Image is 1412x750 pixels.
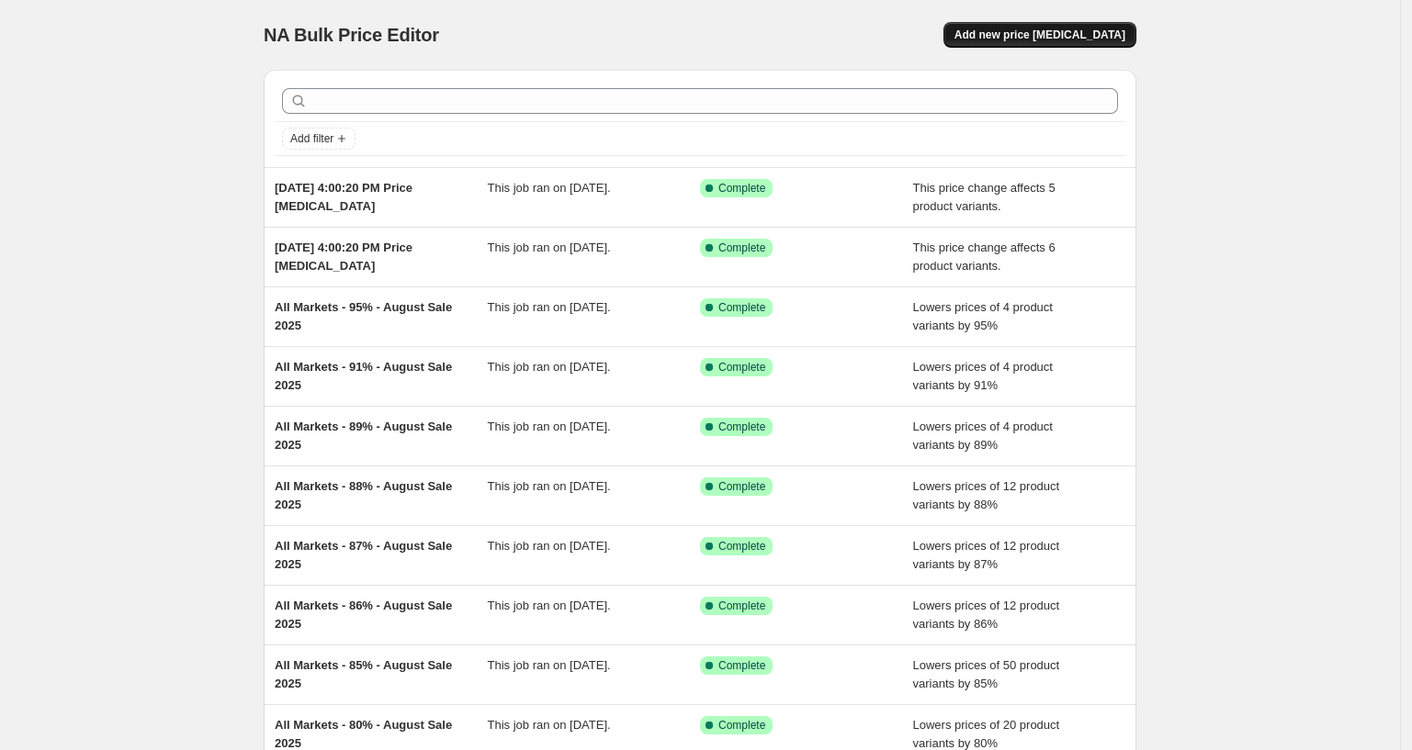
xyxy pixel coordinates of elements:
[275,718,452,750] span: All Markets - 80% - August Sale 2025
[913,599,1060,631] span: Lowers prices of 12 product variants by 86%
[290,131,333,146] span: Add filter
[718,420,765,434] span: Complete
[264,25,439,45] span: NA Bulk Price Editor
[718,300,765,315] span: Complete
[718,539,765,554] span: Complete
[282,128,356,150] button: Add filter
[275,479,452,511] span: All Markets - 88% - August Sale 2025
[275,300,452,332] span: All Markets - 95% - August Sale 2025
[913,479,1060,511] span: Lowers prices of 12 product variants by 88%
[718,658,765,673] span: Complete
[913,420,1053,452] span: Lowers prices of 4 product variants by 89%
[718,599,765,613] span: Complete
[718,241,765,255] span: Complete
[275,241,412,273] span: [DATE] 4:00:20 PM Price [MEDICAL_DATA]
[275,360,452,392] span: All Markets - 91% - August Sale 2025
[488,539,611,553] span: This job ran on [DATE].
[488,241,611,254] span: This job ran on [DATE].
[488,360,611,374] span: This job ran on [DATE].
[913,360,1053,392] span: Lowers prices of 4 product variants by 91%
[488,181,611,195] span: This job ran on [DATE].
[913,300,1053,332] span: Lowers prices of 4 product variants by 95%
[275,599,452,631] span: All Markets - 86% - August Sale 2025
[488,300,611,314] span: This job ran on [DATE].
[913,718,1060,750] span: Lowers prices of 20 product variants by 80%
[718,181,765,196] span: Complete
[275,658,452,690] span: All Markets - 85% - August Sale 2025
[913,539,1060,571] span: Lowers prices of 12 product variants by 87%
[955,28,1125,42] span: Add new price [MEDICAL_DATA]
[488,718,611,732] span: This job ran on [DATE].
[488,479,611,493] span: This job ran on [DATE].
[718,360,765,375] span: Complete
[488,658,611,672] span: This job ran on [DATE].
[913,658,1060,690] span: Lowers prices of 50 product variants by 85%
[275,539,452,571] span: All Markets - 87% - August Sale 2025
[488,420,611,433] span: This job ran on [DATE].
[488,599,611,612] span: This job ran on [DATE].
[913,181,1056,213] span: This price change affects 5 product variants.
[718,718,765,733] span: Complete
[718,479,765,494] span: Complete
[275,181,412,213] span: [DATE] 4:00:20 PM Price [MEDICAL_DATA]
[913,241,1056,273] span: This price change affects 6 product variants.
[275,420,452,452] span: All Markets - 89% - August Sale 2025
[943,22,1136,48] button: Add new price [MEDICAL_DATA]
